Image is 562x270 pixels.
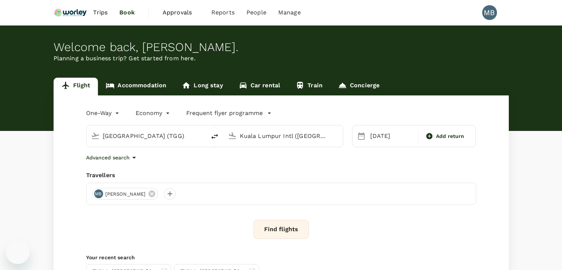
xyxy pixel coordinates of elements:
span: Manage [278,8,301,17]
div: Travellers [86,171,476,180]
p: Planning a business trip? Get started from here. [54,54,509,63]
div: MB[PERSON_NAME] [92,188,159,200]
button: delete [206,128,224,145]
span: Trips [93,8,108,17]
div: MB [94,189,103,198]
span: Approvals [163,8,200,17]
button: Find flights [253,220,309,239]
p: Advanced search [86,154,130,161]
button: Frequent flyer programme [186,109,272,118]
a: Car rental [231,78,288,95]
span: Book [119,8,135,17]
a: Concierge [330,78,387,95]
iframe: Button to launch messaging window [6,240,30,264]
button: Open [201,135,202,136]
img: Ranhill Worley Sdn Bhd [54,4,88,21]
div: MB [482,5,497,20]
input: Depart from [103,130,190,142]
p: Frequent flyer programme [186,109,263,118]
span: Add return [436,132,464,140]
a: Accommodation [98,78,174,95]
a: Flight [54,78,98,95]
div: [DATE] [367,129,417,144]
button: Open [338,135,339,136]
span: Reports [211,8,235,17]
p: Your recent search [86,254,476,261]
input: Going to [240,130,327,142]
div: One-Way [86,107,121,119]
a: Long stay [174,78,231,95]
div: Welcome back , [PERSON_NAME] . [54,40,509,54]
div: Economy [136,107,171,119]
span: People [246,8,266,17]
a: Train [288,78,330,95]
span: [PERSON_NAME] [101,190,150,198]
button: Advanced search [86,153,139,162]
